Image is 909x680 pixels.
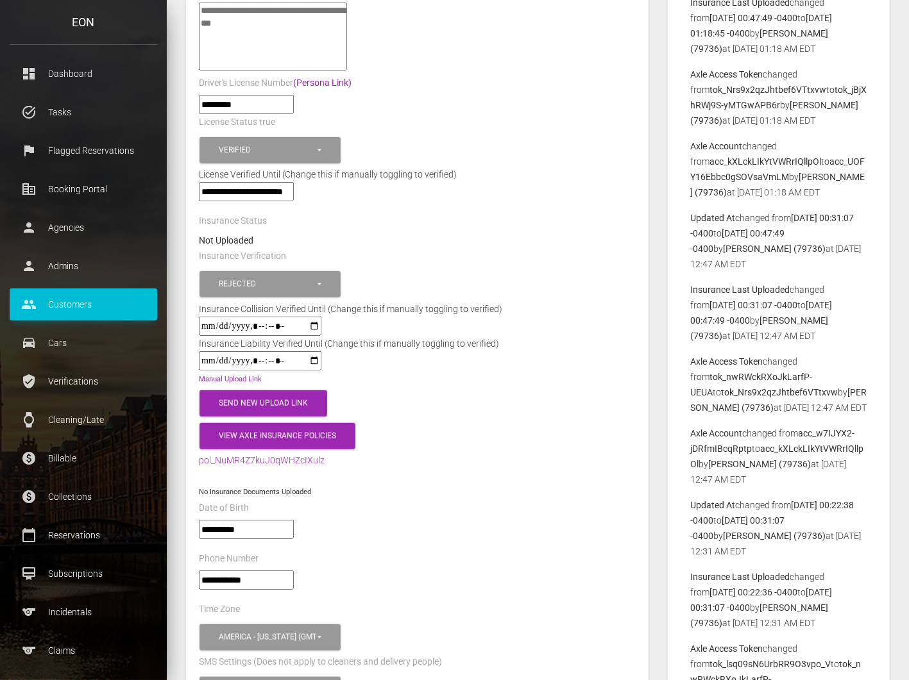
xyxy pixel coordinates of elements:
[10,634,157,667] a: sports Claims
[19,64,148,83] p: Dashboard
[199,488,311,496] small: No Insurance Documents Uploaded
[10,250,157,282] a: person Admins
[709,13,797,23] b: [DATE] 00:47:49 -0400
[723,244,826,254] b: [PERSON_NAME] (79736)
[199,116,275,129] label: License Status true
[10,481,157,513] a: paid Collections
[19,333,148,352] p: Cars
[200,271,341,297] button: Rejected
[690,285,790,295] b: Insurance Last Uploaded
[709,156,821,167] b: acc_kXLckLIkYtVWRrIQllpOl
[708,459,811,469] b: [PERSON_NAME] (79736)
[690,138,867,200] p: changed from to by at [DATE] 01:18 AM EDT
[10,519,157,551] a: calendar_today Reservations
[200,137,341,163] button: Verified
[721,387,838,397] b: tok_Nrs9x2qzJhtbef6VTtxvw
[10,211,157,244] a: person Agencies
[293,78,352,88] a: (Persona Link)
[690,228,785,254] b: [DATE] 00:47:49 -0400
[709,85,826,95] b: tok_Nrs9x2qzJhtbef6VTtxvw
[19,103,148,122] p: Tasks
[199,455,325,465] a: pol_NuMR4Z7kuJ0qWHZcIXulz
[690,426,867,487] p: changed from to by at [DATE] 12:47 AM EDT
[723,531,826,541] b: [PERSON_NAME] (79736)
[10,288,157,320] a: people Customers
[19,564,148,583] p: Subscriptions
[19,256,148,276] p: Admins
[219,279,316,290] div: Rejected
[199,250,286,263] label: Insurance Verification
[200,624,341,651] button: America - New York (GMT -05:00)
[19,487,148,506] p: Collections
[10,442,157,474] a: paid Billable
[199,552,259,565] label: Phone Number
[10,558,157,590] a: card_membership Subscriptions
[10,173,157,205] a: corporate_fare Booking Portal
[690,315,828,341] b: [PERSON_NAME] (79736)
[690,500,735,510] b: Updated At
[690,213,735,223] b: Updated At
[690,643,763,654] b: Axle Access Token
[690,569,867,631] p: changed from to by at [DATE] 12:31 AM EDT
[19,641,148,660] p: Claims
[690,497,867,559] p: changed from to by at [DATE] 12:31 AM EDT
[19,218,148,237] p: Agencies
[690,372,812,397] b: tok_nwRWckRXoJkLarfP-UEUA
[19,410,148,429] p: Cleaning/Late
[690,354,867,415] p: changed from to by at [DATE] 12:47 AM EDT
[199,77,352,90] label: Driver's License Number
[690,602,828,628] b: [PERSON_NAME] (79736)
[19,602,148,622] p: Incidentals
[219,145,316,156] div: Verified
[199,375,262,383] a: Manual Upload Link
[690,572,790,582] b: Insurance Last Uploaded
[199,235,253,245] strong: Not Uploaded
[189,167,645,182] div: License Verified Until (Change this if manually toggling to verified)
[10,96,157,128] a: task_alt Tasks
[690,282,867,344] p: changed from to by at [DATE] 12:47 AM EDT
[199,502,249,515] label: Date of Birth
[10,596,157,628] a: sports Incidentals
[10,58,157,90] a: dashboard Dashboard
[10,365,157,397] a: verified_user Verifications
[189,301,512,317] div: Insurance Collision Verified Until (Change this if manually toggling to verified)
[10,327,157,359] a: drive_eta Cars
[709,587,797,597] b: [DATE] 00:22:36 -0400
[690,515,785,541] b: [DATE] 00:31:07 -0400
[690,428,742,438] b: Axle Account
[200,390,327,417] button: Send New Upload Link
[690,210,867,272] p: changed from to by at [DATE] 12:47 AM EDT
[19,372,148,391] p: Verifications
[10,404,157,436] a: watch Cleaning/Late
[709,659,831,669] b: tok_lsq09sN6UrbRR9O3vpo_V
[690,28,828,54] b: [PERSON_NAME] (79736)
[19,141,148,160] p: Flagged Reservations
[690,356,763,367] b: Axle Access Token
[19,295,148,314] p: Customers
[690,444,863,469] b: acc_kXLckLIkYtVWRrIQllpOl
[19,179,148,199] p: Booking Portal
[189,336,509,351] div: Insurance Liability Verified Until (Change this if manually toggling to verified)
[199,656,442,668] label: SMS Settings (Does not apply to cleaners and delivery people)
[219,632,316,643] div: America - [US_STATE] (GMT -05:00)
[199,603,240,616] label: Time Zone
[19,449,148,468] p: Billable
[200,423,355,449] button: View Axle Insurance Policies
[690,141,742,151] b: Axle Account
[19,526,148,545] p: Reservations
[690,69,763,79] b: Axle Access Token
[690,67,867,128] p: changed from to by at [DATE] 01:18 AM EDT
[709,300,797,310] b: [DATE] 00:31:07 -0400
[10,135,157,167] a: flag Flagged Reservations
[199,215,267,228] label: Insurance Status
